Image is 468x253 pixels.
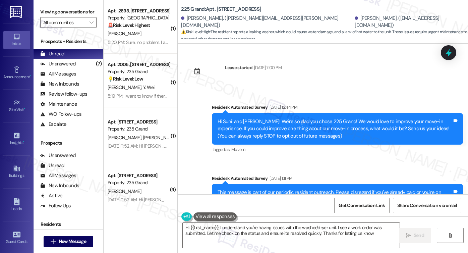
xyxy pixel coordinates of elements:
div: [PERSON_NAME]. ([PERSON_NAME][EMAIL_ADDRESS][PERSON_NAME][DOMAIN_NAME]) [181,15,353,29]
a: Inbox [3,31,30,49]
span: Send [414,232,424,239]
div: 5:19 PM: I want to know if there already a router in the room or I need to contact network compan... [108,93,315,99]
span: Move in [231,147,245,152]
div: Residesk Automated Survey [212,104,463,113]
div: Unanswered [40,152,76,159]
button: New Message [44,236,93,247]
img: ResiDesk Logo [10,6,23,18]
a: Buildings [3,163,30,181]
div: Active [40,192,63,199]
i:  [448,233,453,238]
span: Get Conversation Link [339,202,385,209]
label: Viewing conversations for [40,7,97,17]
div: 5:20 PM: Sure, no problem. I am also giving him your phone number incase he needs to contact you ... [108,39,315,45]
span: • [24,106,25,111]
div: [PERSON_NAME]. ([EMAIL_ADDRESS][DOMAIN_NAME]) [355,15,463,29]
div: Escalate [40,121,66,128]
a: Site Visit • [3,97,30,115]
div: Unread [40,162,64,169]
div: Property: 235 Grand [108,68,170,75]
span: [PERSON_NAME] [108,31,141,37]
span: Share Conversation via email [397,202,457,209]
button: Send [399,228,431,243]
textarea: Hi {{first_name}}, I understand you're having issues with the washer/dryer unit. I see a work ord... [183,223,400,248]
div: New Inbounds [40,81,79,88]
div: Prospects [34,140,103,147]
a: Insights • [3,130,30,148]
div: Apt. [STREET_ADDRESS] [108,172,170,179]
div: [DATE] 1:11 PM [268,175,293,182]
div: All Messages [40,70,76,78]
div: Residents [34,221,103,228]
a: Guest Cards [3,229,30,247]
i:  [90,20,93,25]
div: Residesk Automated Survey [212,175,463,184]
div: Property: 235 Grand [108,125,170,133]
b: 225 Grand: Apt. [STREET_ADDRESS] [181,6,261,13]
div: [DATE] 12:44 PM [268,104,297,111]
div: [DATE] 7:00 PM [252,64,282,71]
div: Hi Sunil and [PERSON_NAME]! We're so glad you chose 225 Grand! We would love to improve your move... [218,118,452,140]
span: [PERSON_NAME] [143,135,177,141]
span: [PERSON_NAME] [108,135,143,141]
span: • [23,139,24,144]
div: Unanswered [40,60,76,67]
span: [PERSON_NAME] [108,84,143,90]
span: Y. Wei [143,84,155,90]
div: (7) [94,59,104,69]
div: This message is part of our periodic resident outreach. Please disregard if you've already paid o... [218,189,452,218]
button: Get Conversation Link [334,198,389,213]
div: Review follow-ups [40,91,87,98]
div: Apt. I2693, [STREET_ADDRESS][PERSON_NAME] [108,7,170,14]
span: New Message [59,238,86,245]
div: Unread [40,50,64,57]
div: Follow Ups [40,202,71,209]
a: Leads [3,196,30,214]
div: Apt. [STREET_ADDRESS] [108,118,170,125]
span: [PERSON_NAME] [108,188,141,194]
div: Property: 235 Grand [108,179,170,186]
div: Maintenance [40,101,77,108]
strong: 💡 Risk Level: Low [108,76,143,82]
div: Lease started [225,64,252,71]
i:  [406,233,411,238]
div: Prospects + Residents [34,38,103,45]
div: WO Follow-ups [40,111,81,118]
input: All communities [43,17,86,28]
strong: 🚨 Risk Level: Highest [108,22,150,28]
div: Tagged as: [212,145,463,154]
i:  [51,239,56,244]
strong: ⚠️ Risk Level: High [181,29,210,35]
div: New Inbounds [40,182,79,189]
span: : The resident reports a leaking washer, which could cause water damage, and a lack of hot water ... [181,29,468,43]
button: Share Conversation via email [393,198,461,213]
div: Property: [GEOGRAPHIC_DATA] [108,14,170,21]
div: Apt. 2005, [STREET_ADDRESS] [108,61,170,68]
div: All Messages [40,172,76,179]
span: • [30,73,31,78]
